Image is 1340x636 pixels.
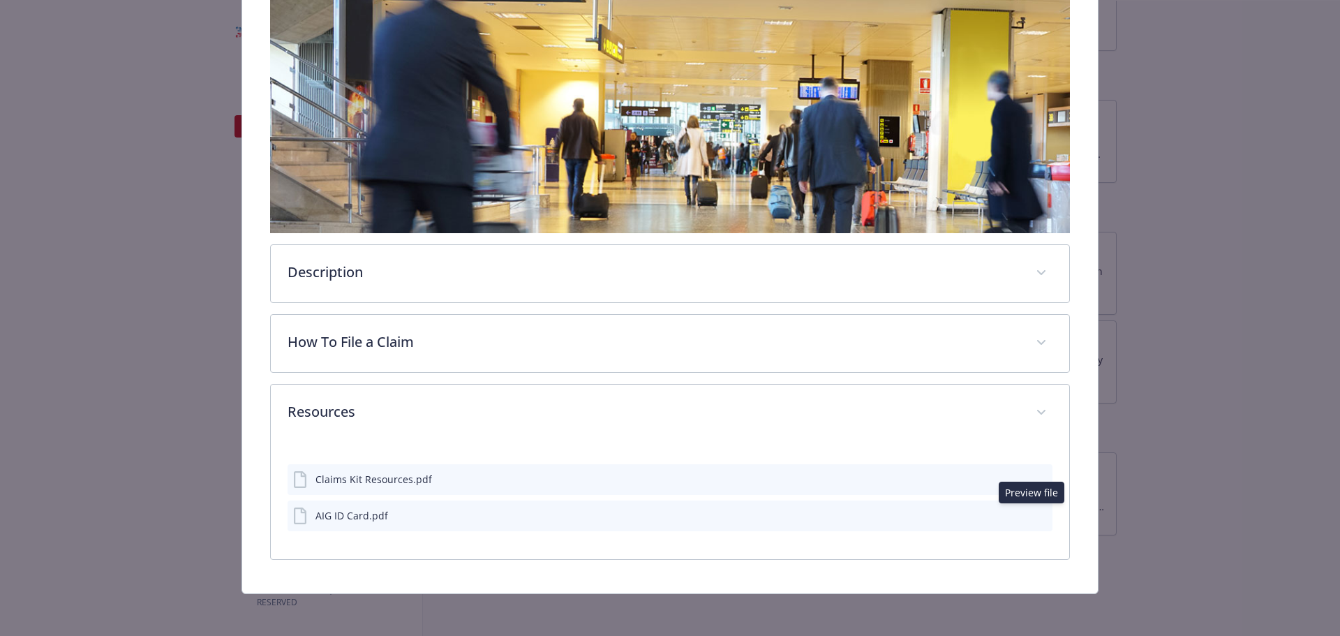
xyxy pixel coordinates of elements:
div: Preview file [999,482,1064,503]
div: AIG ID Card.pdf [315,508,388,523]
p: Resources [288,401,1020,422]
div: Claims Kit Resources.pdf [315,472,432,487]
button: preview file [1034,508,1047,523]
div: How To File a Claim [271,315,1070,372]
p: Description [288,262,1020,283]
button: download file [1012,472,1023,487]
div: Description [271,245,1070,302]
div: Resources [271,385,1070,442]
div: Resources [271,442,1070,559]
p: How To File a Claim [288,332,1020,353]
button: preview file [1034,472,1047,487]
button: download file [1012,508,1023,523]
